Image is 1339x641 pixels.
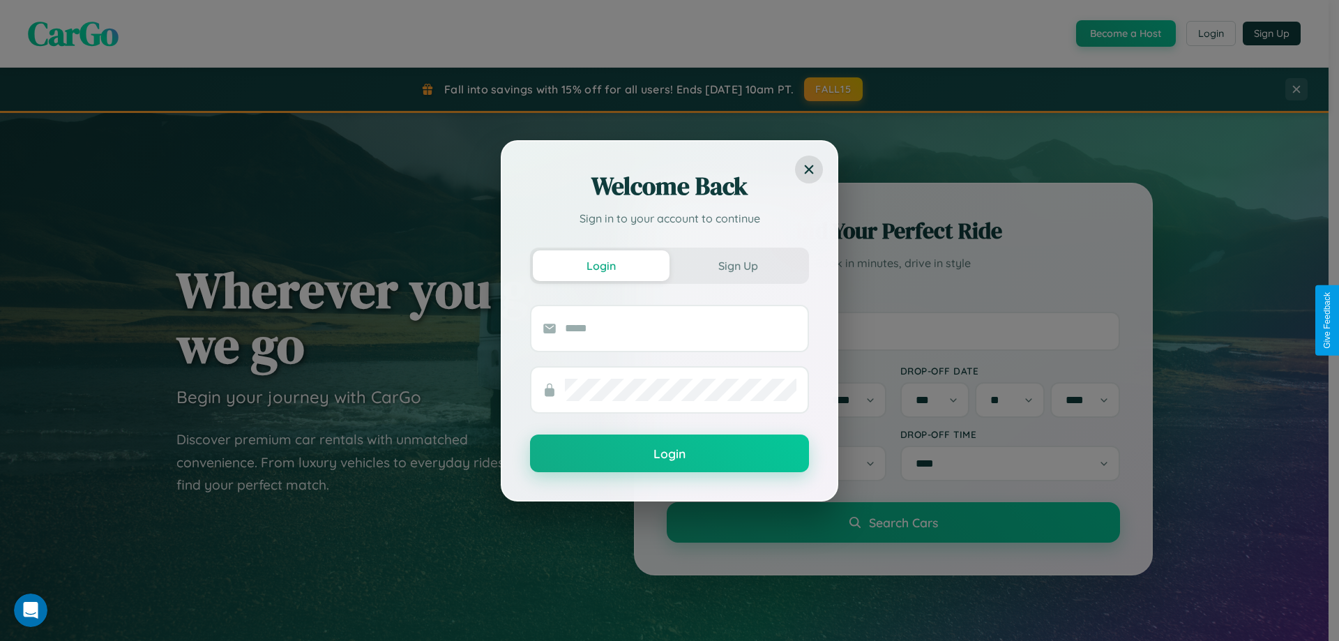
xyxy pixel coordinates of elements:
[530,210,809,227] p: Sign in to your account to continue
[14,594,47,627] iframe: Intercom live chat
[533,250,669,281] button: Login
[669,250,806,281] button: Sign Up
[1322,292,1332,349] div: Give Feedback
[530,169,809,203] h2: Welcome Back
[530,435,809,472] button: Login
